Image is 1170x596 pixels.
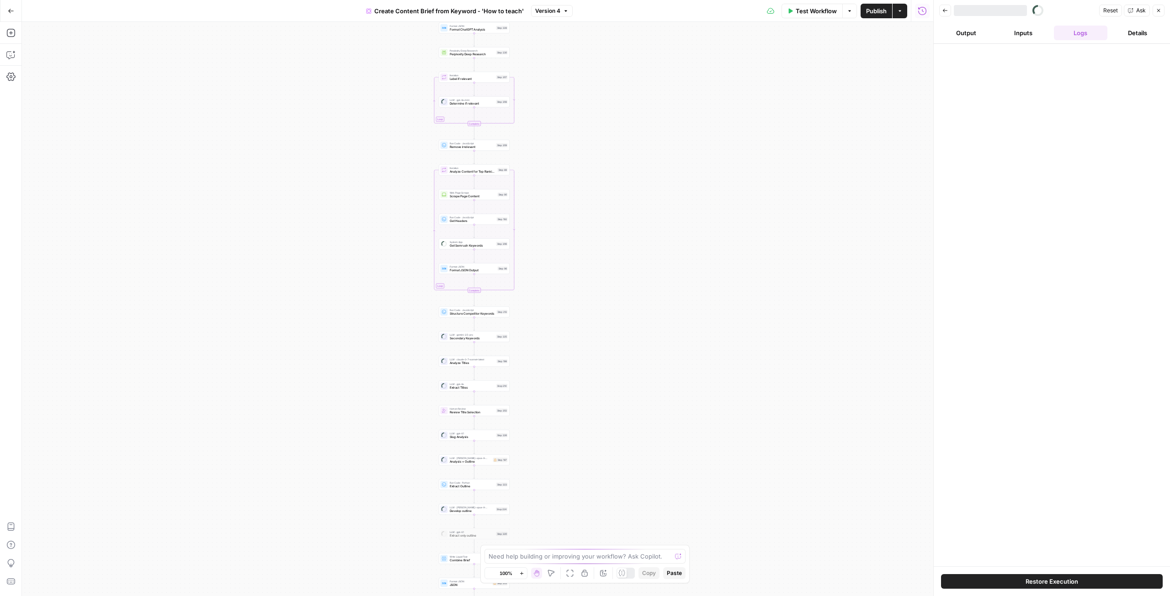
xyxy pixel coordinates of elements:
span: Test Workflow [796,6,837,16]
span: Extract only outline [450,533,495,538]
span: Run Code · JavaScript [450,216,495,219]
span: LLM · gpt-4.1 [450,432,495,435]
span: Iteration [450,166,496,170]
div: LLM · [PERSON_NAME]-opus-4-20250514Analysis + OutlineStep 197 [439,454,510,465]
g: Edge from step_212 to step_225 [473,317,475,331]
span: Format ChatGPT Analysis [450,27,495,32]
span: JSON [450,583,491,587]
div: Step 207 [496,75,508,79]
span: Publish [866,6,887,16]
span: 100% [500,570,512,577]
button: Test Workflow [782,4,842,18]
div: Step 223 [496,483,508,487]
span: Iteration [450,74,495,77]
g: Edge from step_226 to step_197 [473,441,475,454]
span: Write Liquid Text [450,555,491,559]
div: Step 214 [496,384,508,388]
div: Web Page ScrapeScrape Page ContentStep 90 [439,189,510,200]
div: Step 226 [496,433,508,438]
div: Complete [439,121,510,126]
span: Format JSON [450,580,491,583]
button: Output [939,26,993,40]
span: Get Headers [450,219,495,223]
div: Step 192 [497,217,508,222]
span: Run Code · JavaScript [450,308,495,312]
div: Step 202 [496,409,508,413]
g: Edge from step_220 to step_205 [473,539,475,553]
g: Edge from step_214 to step_202 [473,391,475,405]
div: LLM · gpt-4.1Extract only outlineStep 220 [439,528,510,539]
g: Edge from step_209 to step_89 [473,151,475,164]
div: Step 90 [498,193,508,197]
div: Step 198 [497,359,508,364]
span: LLM · gpt-4o-mini [450,98,495,102]
span: Remove irrelevant [450,145,495,149]
g: Edge from step_192 to step_206 [473,225,475,238]
span: Analysis + Outline [450,459,491,464]
div: Step 89 [498,168,508,172]
span: Reset [1103,6,1118,15]
span: Extract Titles [450,385,495,390]
span: Version 4 [535,7,560,15]
g: Edge from step_198 to step_214 [473,367,475,380]
span: Determine if relevant [450,101,495,106]
button: Paste [663,567,686,579]
span: Run Code · JavaScript [450,142,495,145]
div: LoopIterationAnalyze Content for Top Ranking PagesStep 89 [439,164,510,175]
span: Ask [1136,6,1146,15]
span: System App [450,240,495,244]
div: Step 220 [496,532,508,536]
div: Format JSONJSONStep 203 [439,578,510,589]
span: Web Page Scrape [450,191,496,195]
div: LoopIterationLabel if relevantStep 207 [439,72,510,83]
span: Analyze Content for Top Ranking Pages [450,169,496,174]
span: Scrape Page Content [450,194,496,199]
div: Format JSONFormat JSON OutputStep 96 [439,263,510,274]
button: Ask [1124,5,1150,16]
span: Perplexity Deep Research [450,49,495,53]
span: Develop outline [450,509,495,513]
button: Publish [861,4,892,18]
g: Edge from step_225 to step_198 [473,342,475,355]
span: Analyze Titles [450,361,495,365]
span: Combine Brief [450,558,491,563]
div: Step 228 [496,26,508,30]
span: Get Semrush Keywords [450,243,495,248]
span: Format JSON Output [450,268,496,273]
div: LLM · gemini-2.5-proSecondary KeywordsStep 225 [439,331,510,342]
div: Step 197 [493,458,508,462]
span: Format JSON [450,265,496,269]
span: LLM · gpt-4.1 [450,530,495,534]
button: Create Content Brief from Keyword - 'How to teach' [361,4,529,18]
div: Step 224 [496,507,508,512]
g: Edge from step_223 to step_224 [473,490,475,503]
div: LLM · gpt-4.1Slug AnalysisStep 226 [439,430,510,441]
button: Copy [638,567,659,579]
g: Edge from step_90 to step_192 [473,200,475,213]
g: Edge from step_207-iteration-end to step_209 [473,126,475,139]
span: Human Review [450,407,495,411]
span: LLM · [PERSON_NAME]-opus-4-20250514 [450,506,495,509]
span: LLM · gpt-4o [450,382,495,386]
span: LLM · gemini-2.5-pro [450,333,495,337]
div: Step 208 [496,100,508,104]
span: Perplexity Deep Research [450,52,495,57]
div: Step 96 [498,267,508,271]
button: Version 4 [531,5,573,17]
span: Structure Competitor Keywords [450,311,495,316]
div: Step 203 [493,581,508,585]
g: Edge from step_89-iteration-end to step_212 [473,293,475,306]
div: LLM · claude-3-7-sonnet-latestAnalyze TitlesStep 198 [439,356,510,367]
g: Edge from step_224 to step_220 [473,515,475,528]
div: Step 206 [496,242,508,246]
div: Write Liquid TextCombine BriefStep 205 [439,553,510,564]
button: Details [1111,26,1165,40]
button: Restore Execution [941,574,1163,589]
div: Run Code · PythonExtract OutlineStep 223 [439,479,510,490]
span: Restore Execution [1026,577,1078,586]
g: Edge from step_197 to step_223 [473,465,475,479]
span: Format JSON [450,24,495,28]
span: LLM · claude-3-7-sonnet-latest [450,358,495,361]
span: Label if relevant [450,77,495,81]
span: Slug Analysis [450,435,495,439]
